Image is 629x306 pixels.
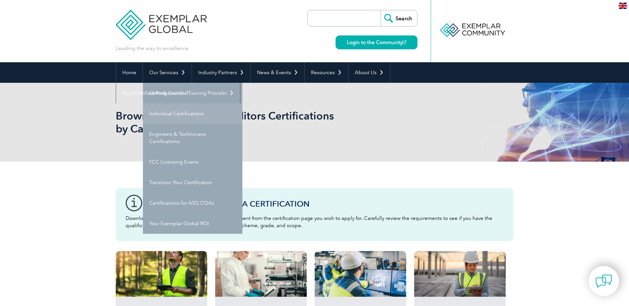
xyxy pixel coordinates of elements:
img: en [619,3,627,9]
a: Individual Certifications [143,103,242,124]
img: open_square.png [403,40,406,44]
a: News & Events [251,62,304,83]
input: Search [381,10,417,26]
a: Transition Your Certification [143,172,242,193]
p: Download the “Certification Requirements” document from the certification page you wish to apply ... [126,215,504,229]
a: FCC Licensing Exams [143,152,242,172]
a: Your Exemplar Global ROI [143,213,242,234]
a: Login to the Community [336,35,417,49]
a: Industry Partners [192,62,250,83]
h3: Before You Apply For a Certification [146,200,504,208]
a: Find Certified Professional / Training Provider [116,83,240,103]
a: About Us [348,62,390,83]
a: Engineers & Technicians Certifications [143,124,242,152]
img: contact-chat.png [596,273,612,289]
p: Leading the way to excellence [116,45,188,52]
a: Home [116,62,143,83]
a: Resources [305,62,348,83]
a: Our Services [143,62,192,83]
h1: Browse All Individual Auditors Certifications by Category [116,109,370,135]
a: Certifications for ASQ CQAs [143,193,242,213]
